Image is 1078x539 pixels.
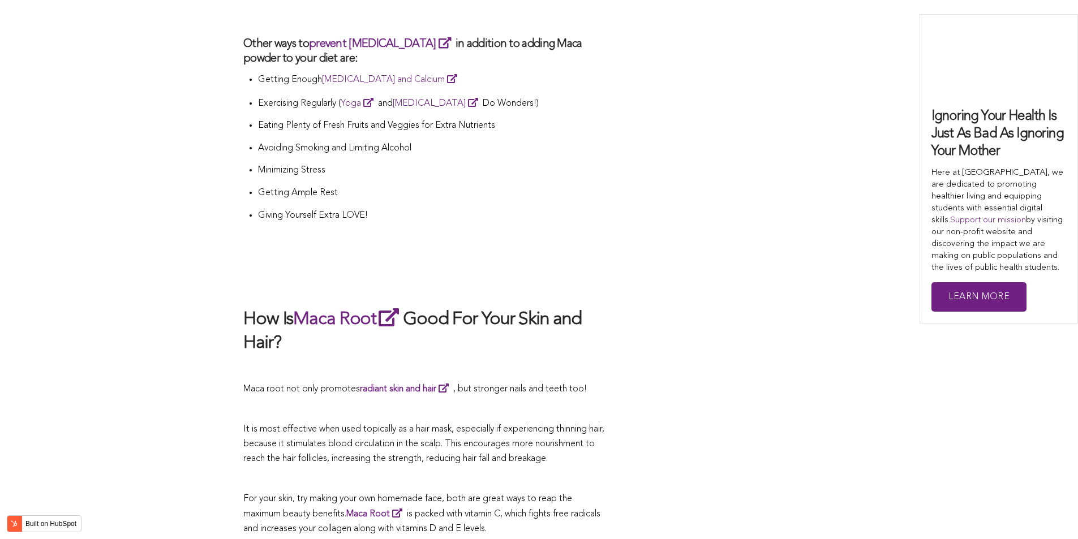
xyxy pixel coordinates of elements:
h2: How Is Good For Your Skin and Hair? [243,306,611,355]
span: Maca Root [346,510,390,519]
p: Getting Ample Rest [258,186,611,201]
p: Minimizing Stress [258,163,611,178]
a: Learn More [931,282,1027,312]
p: Getting Enough [258,72,611,88]
p: Eating Plenty of Fresh Fruits and Veggies for Extra Nutrients [258,119,611,133]
a: Maca Root [346,510,407,519]
button: Built on HubSpot [7,515,81,532]
a: Maca Root [293,311,403,329]
span: Maca root not only promotes , but stronger nails and teeth too! [243,385,587,394]
span: For your skin, try making your own homemade face, both are great ways to reap the maximum beauty ... [243,494,572,519]
label: Built on HubSpot [21,516,81,531]
a: [MEDICAL_DATA] [393,99,483,108]
a: radiant skin and hair [360,385,453,394]
a: prevent [MEDICAL_DATA] [309,38,456,50]
img: HubSpot sprocket logo [7,517,21,531]
iframe: Chat Widget [1021,485,1078,539]
a: Yoga [341,99,378,108]
span: It is most effective when used topically as a hair mask, especially if experiencing thinning hair... [243,425,604,463]
h3: Other ways to in addition to adding Maca powder to your diet are: [243,36,611,66]
span: is packed with vitamin C, which fights free radicals and increases your collagen along with vitam... [243,510,600,533]
p: Exercising Regularly ( and Do Wonders!) [258,96,611,111]
a: [MEDICAL_DATA] and Calcium [322,75,462,84]
p: Giving Yourself Extra LOVE! [258,209,611,223]
p: Avoiding Smoking and Limiting Alcohol [258,141,611,156]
